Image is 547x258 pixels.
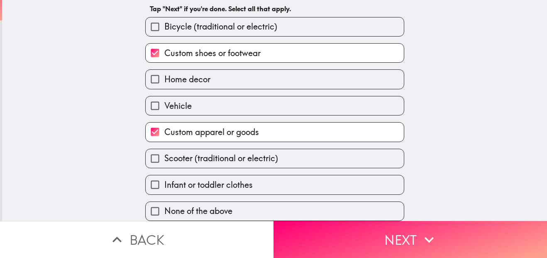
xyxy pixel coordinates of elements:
[164,47,261,59] span: Custom shoes or footwear
[146,70,404,88] button: Home decor
[164,126,259,138] span: Custom apparel or goods
[273,221,547,258] button: Next
[146,96,404,115] button: Vehicle
[164,152,278,164] span: Scooter (traditional or electric)
[164,205,232,217] span: None of the above
[146,17,404,36] button: Bicycle (traditional or electric)
[146,123,404,141] button: Custom apparel or goods
[146,44,404,62] button: Custom shoes or footwear
[146,149,404,168] button: Scooter (traditional or electric)
[164,100,192,112] span: Vehicle
[146,202,404,221] button: None of the above
[146,175,404,194] button: Infant or toddler clothes
[164,179,253,191] span: Infant or toddler clothes
[150,4,400,13] h6: Tap "Next" if you're done. Select all that apply.
[164,21,277,32] span: Bicycle (traditional or electric)
[164,74,210,85] span: Home decor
